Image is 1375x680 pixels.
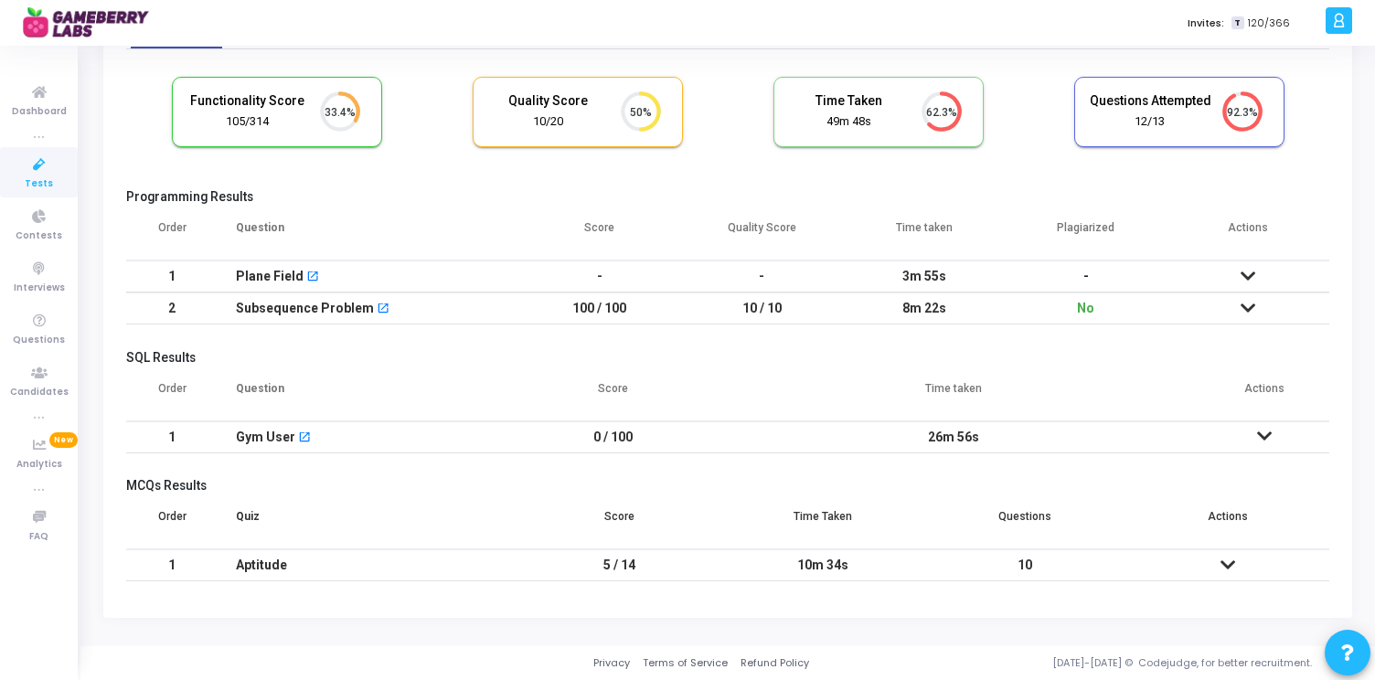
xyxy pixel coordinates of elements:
td: 10 / 10 [680,292,842,324]
td: 2 [126,292,218,324]
td: 26m 56s [709,421,1199,453]
th: Order [126,370,218,421]
h5: Functionality Score [187,93,309,109]
h5: Programming Results [126,189,1329,205]
th: Question [218,370,518,421]
th: Order [126,498,218,549]
td: 0 / 100 [518,421,709,453]
h5: Questions Attempted [1089,93,1211,109]
div: 49m 48s [788,113,911,131]
mat-icon: open_in_new [306,271,319,284]
div: 10m 34s [740,550,906,580]
span: 120/366 [1248,16,1290,31]
th: Actions [1199,370,1329,421]
td: 1 [126,549,218,581]
th: Quality Score [680,209,842,260]
span: New [49,432,78,448]
span: Questions [13,333,65,348]
a: Terms of Service [643,655,728,671]
td: 1 [126,421,218,453]
th: Time taken [709,370,1199,421]
a: Refund Policy [741,655,809,671]
td: - [680,260,842,292]
th: Score [518,370,709,421]
td: 1 [126,260,218,292]
span: Contests [16,228,62,244]
mat-icon: open_in_new [298,432,311,445]
mat-icon: open_in_new [377,303,389,316]
span: Analytics [16,457,62,473]
a: Privacy [593,655,630,671]
td: 100 / 100 [518,292,680,324]
td: 10 [924,549,1127,581]
span: Candidates [10,385,69,400]
h5: MCQs Results [126,478,1329,494]
th: Plagiarized [1005,209,1167,260]
label: Invites: [1188,16,1224,31]
th: Questions [924,498,1127,549]
span: Tests [25,176,53,192]
div: Plane Field [236,261,304,292]
div: Gym User [236,422,295,452]
span: - [1083,269,1089,283]
div: [DATE]-[DATE] © Codejudge, for better recruitment. [809,655,1352,671]
span: Dashboard [12,104,67,120]
span: T [1231,16,1243,30]
div: Subsequence Problem [236,293,374,324]
td: - [518,260,680,292]
th: Score [518,498,721,549]
span: Interviews [14,281,65,296]
div: 10/20 [487,113,610,131]
h5: SQL Results [126,350,1329,366]
span: No [1077,301,1094,315]
td: 3m 55s [843,260,1005,292]
td: 8m 22s [843,292,1005,324]
img: logo [23,5,160,41]
th: Actions [1126,498,1329,549]
h5: Quality Score [487,93,610,109]
div: Aptitude [236,550,500,580]
div: 12/13 [1089,113,1211,131]
td: 5 / 14 [518,549,721,581]
th: Question [218,209,518,260]
span: FAQ [29,529,48,545]
th: Time Taken [721,498,924,549]
h5: Time Taken [788,93,911,109]
div: 105/314 [187,113,309,131]
th: Score [518,209,680,260]
th: Time taken [843,209,1005,260]
th: Quiz [218,498,518,549]
th: Actions [1167,209,1329,260]
th: Order [126,209,218,260]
